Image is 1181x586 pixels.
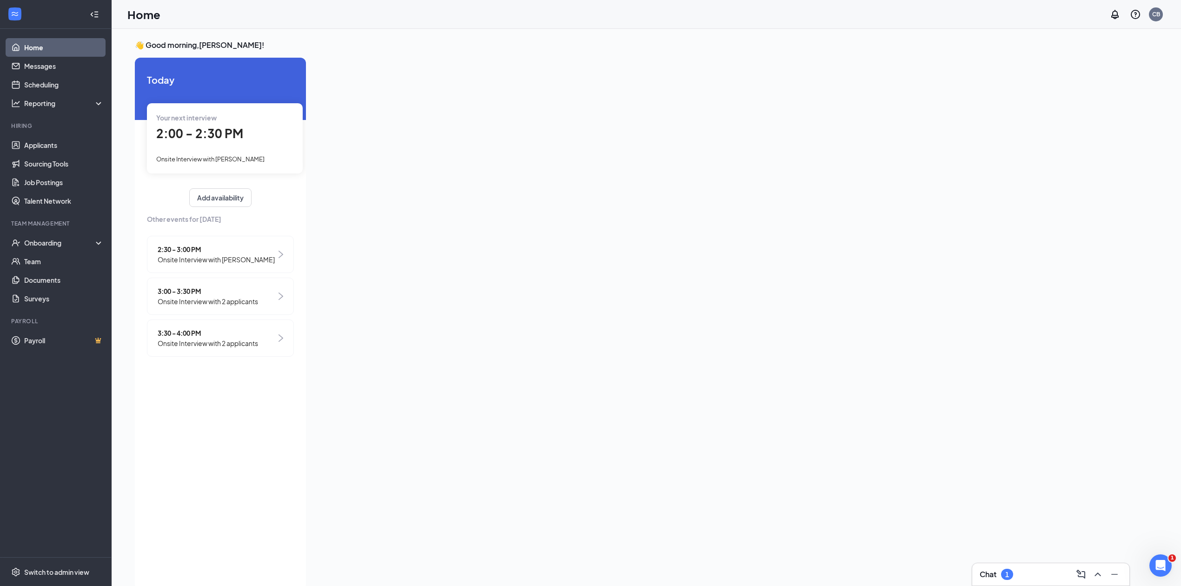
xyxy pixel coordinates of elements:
[11,238,20,247] svg: UserCheck
[158,254,275,265] span: Onsite Interview with [PERSON_NAME]
[24,289,104,308] a: Surveys
[1152,10,1160,18] div: CB
[1092,569,1103,580] svg: ChevronUp
[24,173,104,192] a: Job Postings
[1168,554,1176,562] span: 1
[156,113,217,122] span: Your next interview
[11,122,102,130] div: Hiring
[980,569,996,579] h3: Chat
[1130,9,1141,20] svg: QuestionInfo
[189,188,252,207] button: Add availability
[24,238,96,247] div: Onboarding
[24,136,104,154] a: Applicants
[158,338,258,348] span: Onsite Interview with 2 applicants
[135,40,834,50] h3: 👋 Good morning, [PERSON_NAME] !
[1109,569,1120,580] svg: Minimize
[24,38,104,57] a: Home
[11,99,20,108] svg: Analysis
[1074,567,1088,582] button: ComposeMessage
[158,296,258,306] span: Onsite Interview with 2 applicants
[158,244,275,254] span: 2:30 - 3:00 PM
[1109,9,1121,20] svg: Notifications
[10,9,20,19] svg: WorkstreamLogo
[147,73,294,87] span: Today
[147,214,294,224] span: Other events for [DATE]
[24,154,104,173] a: Sourcing Tools
[24,75,104,94] a: Scheduling
[24,331,104,350] a: PayrollCrown
[11,567,20,577] svg: Settings
[1090,567,1105,582] button: ChevronUp
[11,220,102,227] div: Team Management
[24,99,104,108] div: Reporting
[90,10,99,19] svg: Collapse
[127,7,160,22] h1: Home
[158,328,258,338] span: 3:30 - 4:00 PM
[24,567,89,577] div: Switch to admin view
[1005,571,1009,579] div: 1
[24,192,104,210] a: Talent Network
[24,252,104,271] a: Team
[1149,554,1172,577] iframe: Intercom live chat
[156,126,243,141] span: 2:00 - 2:30 PM
[11,317,102,325] div: Payroll
[24,57,104,75] a: Messages
[1075,569,1087,580] svg: ComposeMessage
[24,271,104,289] a: Documents
[1107,567,1122,582] button: Minimize
[156,155,265,163] span: Onsite Interview with [PERSON_NAME]
[158,286,258,296] span: 3:00 - 3:30 PM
